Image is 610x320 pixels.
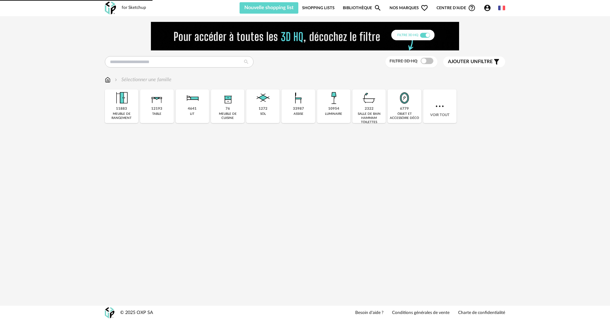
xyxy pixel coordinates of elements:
[259,107,268,111] div: 1272
[190,112,194,116] div: lit
[392,310,450,316] a: Conditions générales de vente
[293,107,304,111] div: 33987
[365,107,374,111] div: 2322
[226,107,230,111] div: 76
[434,101,445,112] img: more.7b13dc1.svg
[468,4,476,12] span: Help Circle Outline icon
[113,76,172,83] div: Sélectionner une famille
[244,5,294,10] span: Nouvelle shopping list
[484,4,491,12] span: Account Circle icon
[116,107,127,111] div: 11883
[484,4,494,12] span: Account Circle icon
[448,59,493,65] span: filtre
[294,112,303,116] div: assise
[151,22,459,50] img: FILTRE%20HQ%20NEW_V1%20(4).gif
[328,107,339,111] div: 10954
[437,4,476,12] span: Centre d'aideHelp Circle Outline icon
[113,76,119,83] img: svg+xml;base64,PHN2ZyB3aWR0aD0iMTYiIGhlaWdodD0iMTYiIHZpZXdCb3g9IjAgMCAxNiAxNiIgZmlsbD0ibm9uZSIgeG...
[498,4,505,11] img: fr
[105,307,114,318] img: OXP
[240,2,298,14] button: Nouvelle shopping list
[188,107,197,111] div: 4641
[105,76,111,83] img: svg+xml;base64,PHN2ZyB3aWR0aD0iMTYiIGhlaWdodD0iMTciIHZpZXdCb3g9IjAgMCAxNiAxNyIgZmlsbD0ibm9uZSIgeG...
[254,89,272,107] img: Sol.png
[219,89,236,107] img: Rangement.png
[184,89,201,107] img: Literie.png
[325,112,342,116] div: luminaire
[122,5,146,11] div: for Sketchup
[260,112,266,116] div: sol
[493,58,500,66] span: Filter icon
[290,89,307,107] img: Assise.png
[152,112,161,116] div: table
[148,89,166,107] img: Table.png
[113,89,130,107] img: Meuble%20de%20rangement.png
[390,59,417,63] span: Filtre 3D HQ
[390,112,419,120] div: objet et accessoire déco
[120,310,153,316] div: © 2025 OXP SA
[151,107,162,111] div: 12193
[325,89,342,107] img: Luminaire.png
[421,4,428,12] span: Heart Outline icon
[105,2,116,15] img: OXP
[400,107,409,111] div: 6779
[361,89,378,107] img: Salle%20de%20bain.png
[374,4,382,12] span: Magnify icon
[355,310,383,316] a: Besoin d'aide ?
[213,112,242,120] div: meuble de cuisine
[396,89,413,107] img: Miroir.png
[107,112,136,120] div: meuble de rangement
[343,2,382,14] a: BibliothèqueMagnify icon
[458,310,505,316] a: Charte de confidentialité
[302,2,335,14] a: Shopping Lists
[423,89,457,123] div: Voir tout
[390,2,428,14] span: Nos marques
[448,59,478,64] span: Ajouter un
[443,56,505,67] button: Ajouter unfiltre Filter icon
[354,112,384,124] div: salle de bain hammam toilettes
